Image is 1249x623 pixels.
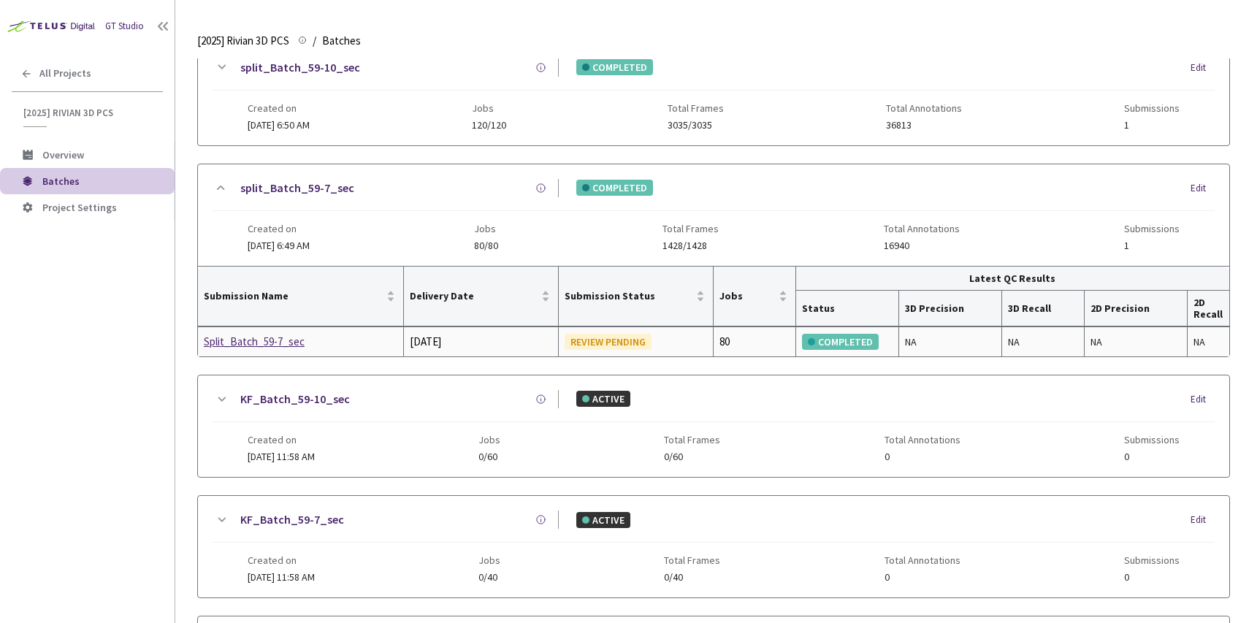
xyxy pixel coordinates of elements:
[240,58,360,77] a: split_Batch_59-10_sec
[248,223,310,234] span: Created on
[884,240,960,251] span: 16940
[662,223,719,234] span: Total Frames
[662,240,719,251] span: 1428/1428
[886,120,962,131] span: 36813
[885,572,960,583] span: 0
[664,554,720,566] span: Total Frames
[1191,513,1215,527] div: Edit
[886,102,962,114] span: Total Annotations
[1124,451,1180,462] span: 0
[474,240,498,251] span: 80/80
[1193,334,1223,350] div: NA
[248,434,315,446] span: Created on
[668,102,724,114] span: Total Frames
[1124,223,1180,234] span: Submissions
[198,375,1229,477] div: KF_Batch_59-10_secACTIVEEditCreated on[DATE] 11:58 AMJobs0/60Total Frames0/60Total Annotations0Su...
[410,290,538,302] span: Delivery Date
[322,32,361,50] span: Batches
[478,451,500,462] span: 0/60
[576,512,630,528] div: ACTIVE
[42,148,84,161] span: Overview
[796,291,899,326] th: Status
[204,333,359,351] a: Split_Batch_59-7_sec
[565,290,693,302] span: Submission Status
[240,390,350,408] a: KF_Batch_59-10_sec
[478,554,500,566] span: Jobs
[472,120,506,131] span: 120/120
[1124,102,1180,114] span: Submissions
[1191,61,1215,75] div: Edit
[248,570,315,584] span: [DATE] 11:58 AM
[42,201,117,214] span: Project Settings
[410,333,552,351] div: [DATE]
[885,451,960,462] span: 0
[576,59,653,75] div: COMPLETED
[204,290,383,302] span: Submission Name
[105,20,144,34] div: GT Studio
[248,118,310,131] span: [DATE] 6:50 AM
[1124,240,1180,251] span: 1
[248,102,310,114] span: Created on
[39,67,91,80] span: All Projects
[248,554,315,566] span: Created on
[478,434,500,446] span: Jobs
[472,102,506,114] span: Jobs
[198,496,1229,597] div: KF_Batch_59-7_secACTIVEEditCreated on[DATE] 11:58 AMJobs0/40Total Frames0/40Total Annotations0Sub...
[198,164,1229,266] div: split_Batch_59-7_secCOMPLETEDEditCreated on[DATE] 6:49 AMJobs80/80Total Frames1428/1428Total Anno...
[884,223,960,234] span: Total Annotations
[1191,181,1215,196] div: Edit
[905,334,996,350] div: NA
[248,239,310,252] span: [DATE] 6:49 AM
[719,290,776,302] span: Jobs
[1124,572,1180,583] span: 0
[313,32,316,50] li: /
[714,267,796,326] th: Jobs
[197,32,289,50] span: [2025] Rivian 3D PCS
[559,267,714,326] th: Submission Status
[668,120,724,131] span: 3035/3035
[404,267,559,326] th: Delivery Date
[1091,334,1181,350] div: NA
[565,334,652,350] div: REVIEW PENDING
[42,175,80,188] span: Batches
[23,107,154,119] span: [2025] Rivian 3D PCS
[899,291,1002,326] th: 3D Precision
[478,572,500,583] span: 0/40
[664,572,720,583] span: 0/40
[796,267,1229,291] th: Latest QC Results
[802,334,879,350] div: COMPLETED
[240,511,344,529] a: KF_Batch_59-7_sec
[1085,291,1188,326] th: 2D Precision
[1008,334,1078,350] div: NA
[719,333,790,351] div: 80
[664,451,720,462] span: 0/60
[576,391,630,407] div: ACTIVE
[1124,434,1180,446] span: Submissions
[885,434,960,446] span: Total Annotations
[198,267,404,326] th: Submission Name
[474,223,498,234] span: Jobs
[248,450,315,463] span: [DATE] 11:58 AM
[240,179,354,197] a: split_Batch_59-7_sec
[1124,120,1180,131] span: 1
[198,44,1229,145] div: split_Batch_59-10_secCOMPLETEDEditCreated on[DATE] 6:50 AMJobs120/120Total Frames3035/3035Total A...
[885,554,960,566] span: Total Annotations
[1188,291,1229,326] th: 2D Recall
[664,434,720,446] span: Total Frames
[1002,291,1085,326] th: 3D Recall
[576,180,653,196] div: COMPLETED
[1124,554,1180,566] span: Submissions
[1191,392,1215,407] div: Edit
